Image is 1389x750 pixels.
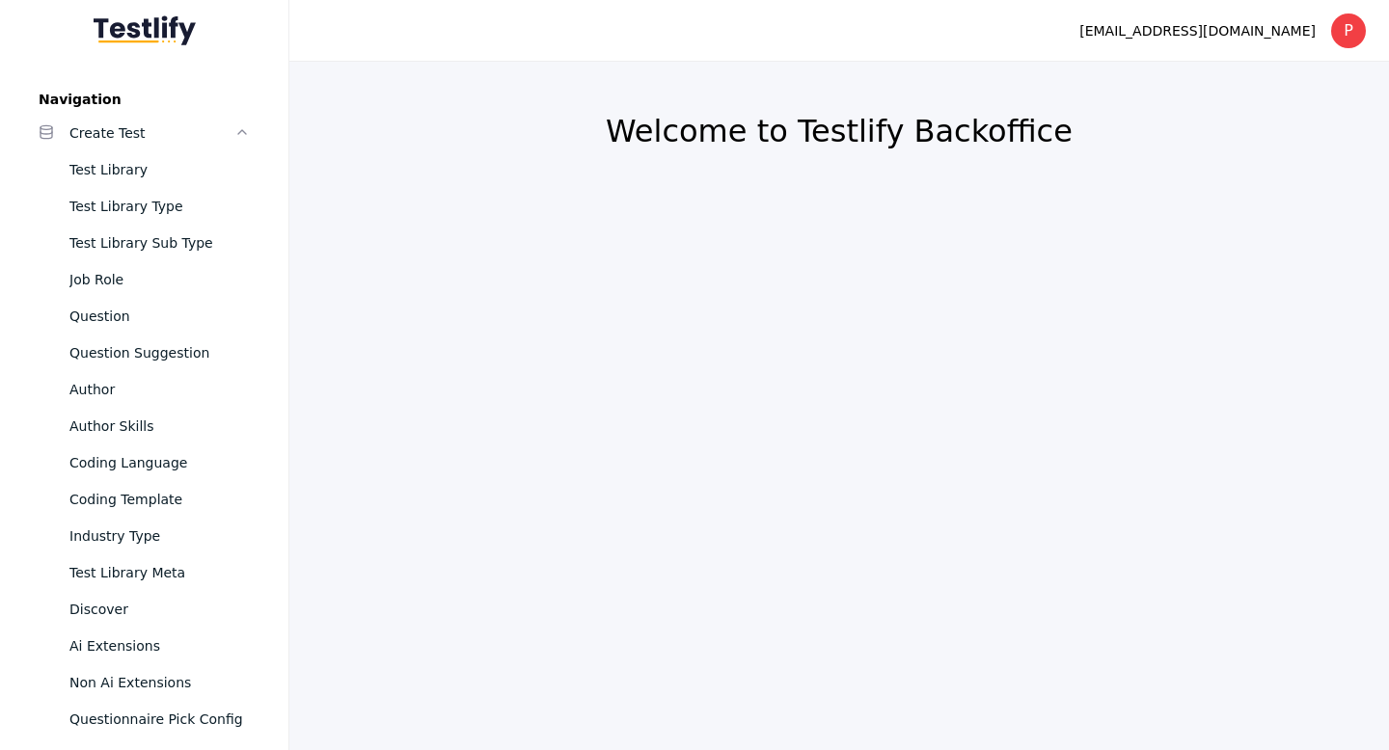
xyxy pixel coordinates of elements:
[23,664,265,701] a: Non Ai Extensions
[69,268,250,291] div: Job Role
[23,444,265,481] a: Coding Language
[23,554,265,591] a: Test Library Meta
[23,261,265,298] a: Job Role
[69,415,250,438] div: Author Skills
[1331,13,1366,48] div: P
[69,158,250,181] div: Test Library
[69,708,250,731] div: Questionnaire Pick Config
[23,298,265,335] a: Question
[23,371,265,408] a: Author
[1079,19,1316,42] div: [EMAIL_ADDRESS][DOMAIN_NAME]
[23,518,265,554] a: Industry Type
[69,598,250,621] div: Discover
[23,628,265,664] a: Ai Extensions
[69,121,234,145] div: Create Test
[336,112,1343,150] h2: Welcome to Testlify Backoffice
[69,561,250,584] div: Test Library Meta
[94,15,196,45] img: Testlify - Backoffice
[69,524,250,548] div: Industry Type
[69,634,250,657] div: Ai Extensions
[23,701,265,737] a: Questionnaire Pick Config
[23,408,265,444] a: Author Skills
[69,488,250,511] div: Coding Template
[23,481,265,518] a: Coding Template
[23,591,265,628] a: Discover
[69,305,250,328] div: Question
[69,231,250,254] div: Test Library Sub Type
[23,151,265,188] a: Test Library
[23,92,265,107] label: Navigation
[23,225,265,261] a: Test Library Sub Type
[69,451,250,474] div: Coding Language
[69,195,250,218] div: Test Library Type
[69,378,250,401] div: Author
[69,671,250,694] div: Non Ai Extensions
[23,335,265,371] a: Question Suggestion
[23,188,265,225] a: Test Library Type
[69,341,250,364] div: Question Suggestion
